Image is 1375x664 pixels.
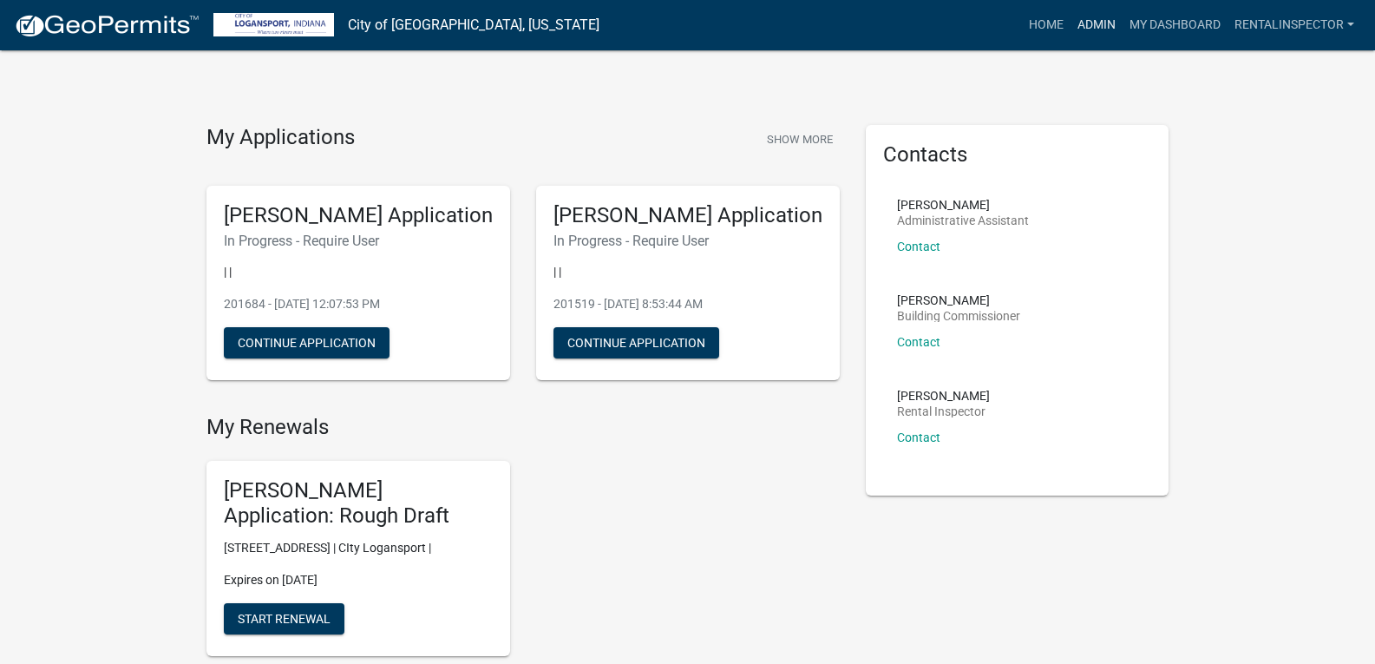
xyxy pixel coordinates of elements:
a: Contact [897,240,940,253]
button: Show More [760,125,840,154]
h5: Contacts [883,142,1152,168]
button: Start Renewal [224,603,344,634]
p: 201684 - [DATE] 12:07:53 PM [224,295,493,313]
p: Building Commissioner [897,310,1020,322]
span: Start Renewal [238,611,331,625]
p: 201519 - [DATE] 8:53:44 AM [553,295,822,313]
h6: In Progress - Require User [553,233,822,249]
a: My Dashboard [1123,9,1228,42]
a: City of [GEOGRAPHIC_DATA], [US_STATE] [348,10,599,40]
p: [PERSON_NAME] [897,294,1020,306]
p: [PERSON_NAME] [897,199,1029,211]
button: Continue Application [224,327,390,358]
a: Contact [897,431,940,444]
button: Continue Application [553,327,719,358]
img: City of Logansport, Indiana [213,13,334,36]
h5: [PERSON_NAME] Application [224,203,493,228]
p: Rental Inspector [897,405,990,417]
p: [PERSON_NAME] [897,390,990,402]
h6: In Progress - Require User [224,233,493,249]
a: rentalinspector [1228,9,1361,42]
p: | | [553,263,822,281]
h5: [PERSON_NAME] Application [553,203,822,228]
h4: My Renewals [206,415,840,440]
a: Home [1022,9,1071,42]
p: | | [224,263,493,281]
a: Admin [1071,9,1123,42]
a: Contact [897,335,940,349]
p: [STREET_ADDRESS] | CIty Logansport | [224,539,493,557]
p: Administrative Assistant [897,214,1029,227]
h5: [PERSON_NAME] Application: Rough Draft [224,478,493,529]
h4: My Applications [206,125,355,151]
p: Expires on [DATE] [224,571,493,589]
